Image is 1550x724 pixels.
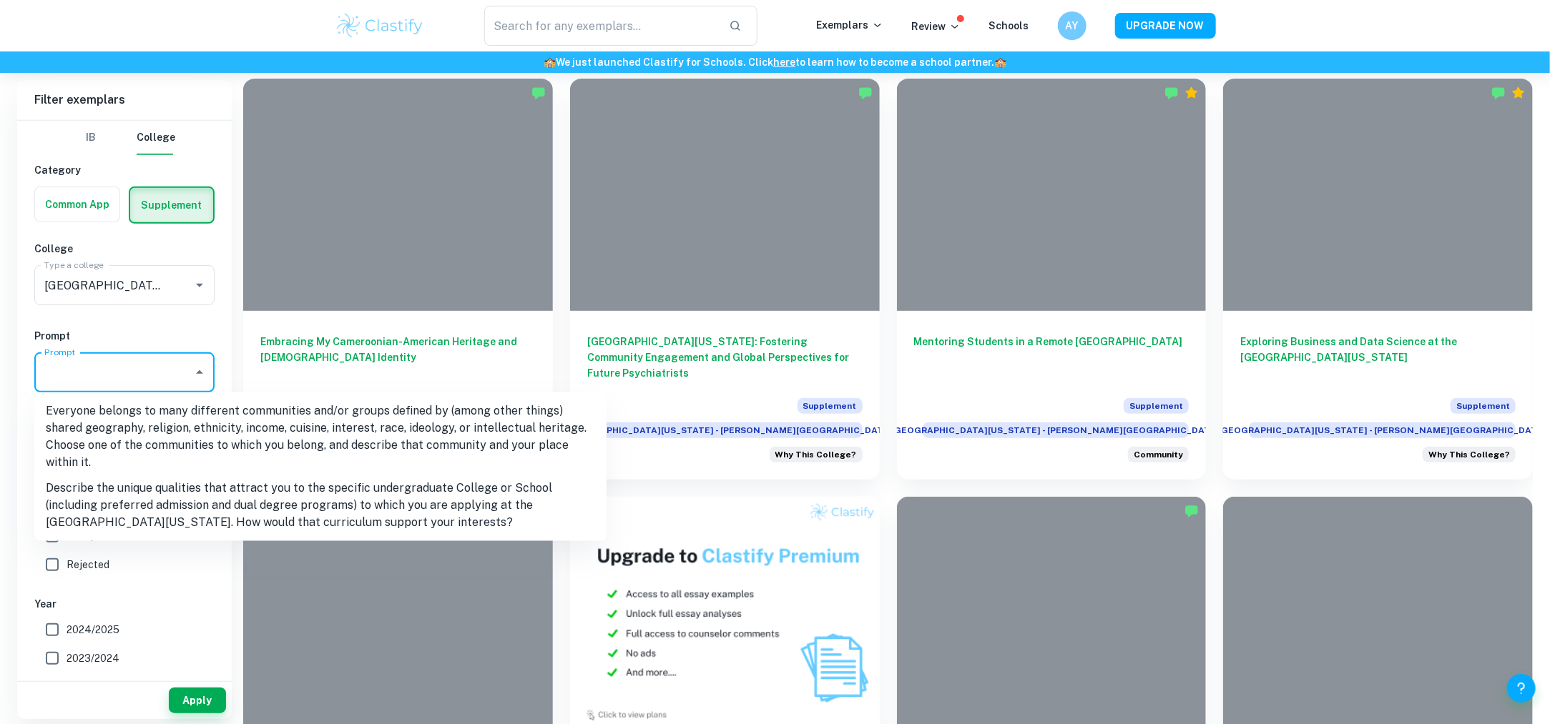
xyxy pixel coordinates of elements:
[1184,86,1199,100] div: Premium
[34,596,215,612] h6: Year
[190,362,210,382] button: Close
[34,328,215,344] h6: Prompt
[1491,86,1506,100] img: Marked
[914,334,1190,381] h6: Mentoring Students in a Remote [GEOGRAPHIC_DATA]
[817,17,883,33] p: Exemplars
[1164,86,1179,100] img: Marked
[596,422,863,438] span: [GEOGRAPHIC_DATA][US_STATE] - [PERSON_NAME][GEOGRAPHIC_DATA]
[34,398,607,475] li: Everyone belongs to many different communities and/or groups defined by (among other things) shar...
[1128,447,1189,462] div: Everyone belongs to many different communities and/or groups defined by (among other things) shar...
[169,688,226,713] button: Apply
[74,121,175,155] div: Filter type choice
[531,86,546,100] img: Marked
[989,20,1029,31] a: Schools
[74,121,108,155] button: IB
[67,622,119,638] span: 2024/2025
[923,422,1190,438] span: [GEOGRAPHIC_DATA][US_STATE] - [PERSON_NAME][GEOGRAPHIC_DATA]
[897,79,1207,480] a: Mentoring Students in a Remote [GEOGRAPHIC_DATA]Supplement[GEOGRAPHIC_DATA][US_STATE] - [PERSON_N...
[912,19,961,34] p: Review
[34,475,607,535] li: Describe the unique qualities that attract you to the specific undergraduate College or School (i...
[798,398,863,414] span: Supplement
[775,448,857,461] span: Why This College?
[1507,674,1536,703] button: Help and Feedback
[1115,13,1216,39] button: UPGRADE NOW
[44,259,104,271] label: Type a college
[17,80,232,120] h6: Filter exemplars
[3,54,1547,70] h6: We just launched Clastify for Schools. Click to learn how to become a school partner.
[484,6,718,46] input: Search for any exemplars...
[1064,18,1080,34] h6: AY
[1184,504,1199,518] img: Marked
[243,79,553,480] a: Embracing My Cameroonian-American Heritage and [DEMOGRAPHIC_DATA] IdentitySupplement[GEOGRAPHIC_D...
[35,187,119,222] button: Common App
[1511,86,1526,100] div: Premium
[587,334,863,381] h6: [GEOGRAPHIC_DATA][US_STATE]: Fostering Community Engagement and Global Perspectives for Future Ps...
[67,650,119,666] span: 2023/2024
[67,557,109,572] span: Rejected
[858,86,873,100] img: Marked
[1124,398,1189,414] span: Supplement
[1134,448,1183,461] span: Community
[34,162,215,178] h6: Category
[1428,448,1510,461] span: Why This College?
[1058,11,1087,40] button: AY
[1223,79,1533,480] a: Exploring Business and Data Science at the [GEOGRAPHIC_DATA][US_STATE]Supplement[GEOGRAPHIC_DATA]...
[34,241,215,257] h6: College
[130,188,213,222] button: Supplement
[773,56,795,68] a: here
[335,11,426,40] img: Clastify logo
[190,275,210,295] button: Open
[1451,398,1516,414] span: Supplement
[137,121,175,155] button: College
[770,447,863,462] div: Describe the unique qualities that attract you to the specific undergraduate College or School (i...
[44,346,76,358] label: Prompt
[1423,447,1516,462] div: Describe the unique qualities that attract you to the specific undergraduate College or School (i...
[544,56,556,68] span: 🏫
[260,334,536,381] h6: Embracing My Cameroonian-American Heritage and [DEMOGRAPHIC_DATA] Identity
[570,79,880,480] a: [GEOGRAPHIC_DATA][US_STATE]: Fostering Community Engagement and Global Perspectives for Future Ps...
[994,56,1006,68] span: 🏫
[1240,334,1516,381] h6: Exploring Business and Data Science at the [GEOGRAPHIC_DATA][US_STATE]
[1249,422,1516,438] span: [GEOGRAPHIC_DATA][US_STATE] - [PERSON_NAME][GEOGRAPHIC_DATA]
